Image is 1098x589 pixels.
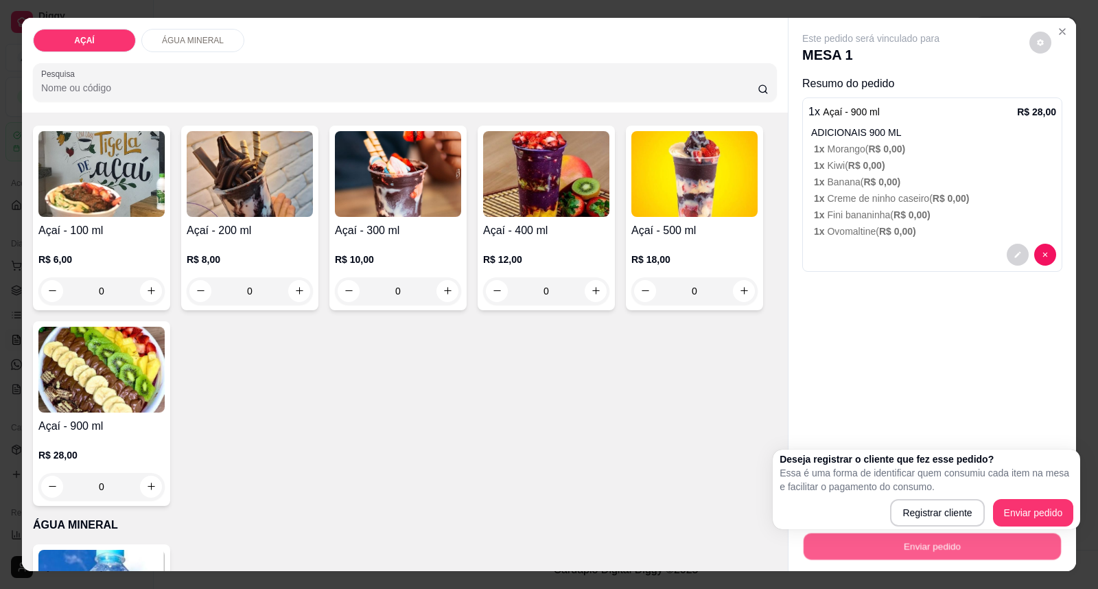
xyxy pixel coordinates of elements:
[38,131,165,217] img: product-image
[38,448,165,462] p: R$ 28,00
[631,131,758,217] img: product-image
[802,32,939,45] p: Este pedido será vinculado para
[631,222,758,239] h4: Açaí - 500 ml
[1034,244,1056,266] button: decrease-product-quantity
[38,327,165,413] img: product-image
[187,253,313,266] p: R$ 8,00
[38,253,165,266] p: R$ 6,00
[335,131,461,217] img: product-image
[41,68,80,80] label: Pesquisa
[868,143,905,154] span: R$ 0,00 )
[814,176,827,187] span: 1 x
[814,226,827,237] span: 1 x
[814,142,1056,156] p: Morango (
[808,104,880,120] p: 1 x
[811,126,1056,139] p: ADICIONAIS 900 ML
[893,209,931,220] span: R$ 0,00 )
[814,193,827,204] span: 1 x
[814,159,1056,172] p: Kiwi (
[814,209,827,220] span: 1 x
[38,222,165,239] h4: Açaí - 100 ml
[335,253,461,266] p: R$ 10,00
[993,499,1074,527] button: Enviar pedido
[814,160,827,171] span: 1 x
[38,418,165,435] h4: Açaí - 900 ml
[814,208,1056,222] p: Fini bananinha (
[780,466,1073,494] p: Essa é uma forma de identificar quem consumiu cada item na mesa e facilitar o pagamento do consumo.
[879,226,916,237] span: R$ 0,00 )
[848,160,885,171] span: R$ 0,00 )
[814,143,827,154] span: 1 x
[1051,21,1073,43] button: Close
[802,76,1062,92] p: Resumo do pedido
[187,222,313,239] h4: Açaí - 200 ml
[804,533,1061,560] button: Enviar pedido
[814,175,1056,189] p: Banana (
[1029,32,1051,54] button: decrease-product-quantity
[33,517,777,533] p: ÁGUA MINERAL
[483,131,609,217] img: product-image
[335,222,461,239] h4: Açaí - 300 ml
[483,253,609,266] p: R$ 12,00
[814,192,1056,205] p: Creme de ninho caseiro (
[41,81,758,95] input: Pesquisa
[863,176,900,187] span: R$ 0,00 )
[823,106,879,117] span: Açaí - 900 ml
[187,131,313,217] img: product-image
[802,45,939,65] p: MESA 1
[162,35,224,46] p: ÁGUA MINERAL
[1017,105,1056,119] p: R$ 28,00
[1007,244,1029,266] button: decrease-product-quantity
[74,35,94,46] p: AÇAÍ
[890,499,984,527] button: Registrar cliente
[631,253,758,266] p: R$ 18,00
[933,193,970,204] span: R$ 0,00 )
[814,224,1056,238] p: Ovomaltine (
[483,222,609,239] h4: Açaí - 400 ml
[780,452,1073,466] h2: Deseja registrar o cliente que fez esse pedido?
